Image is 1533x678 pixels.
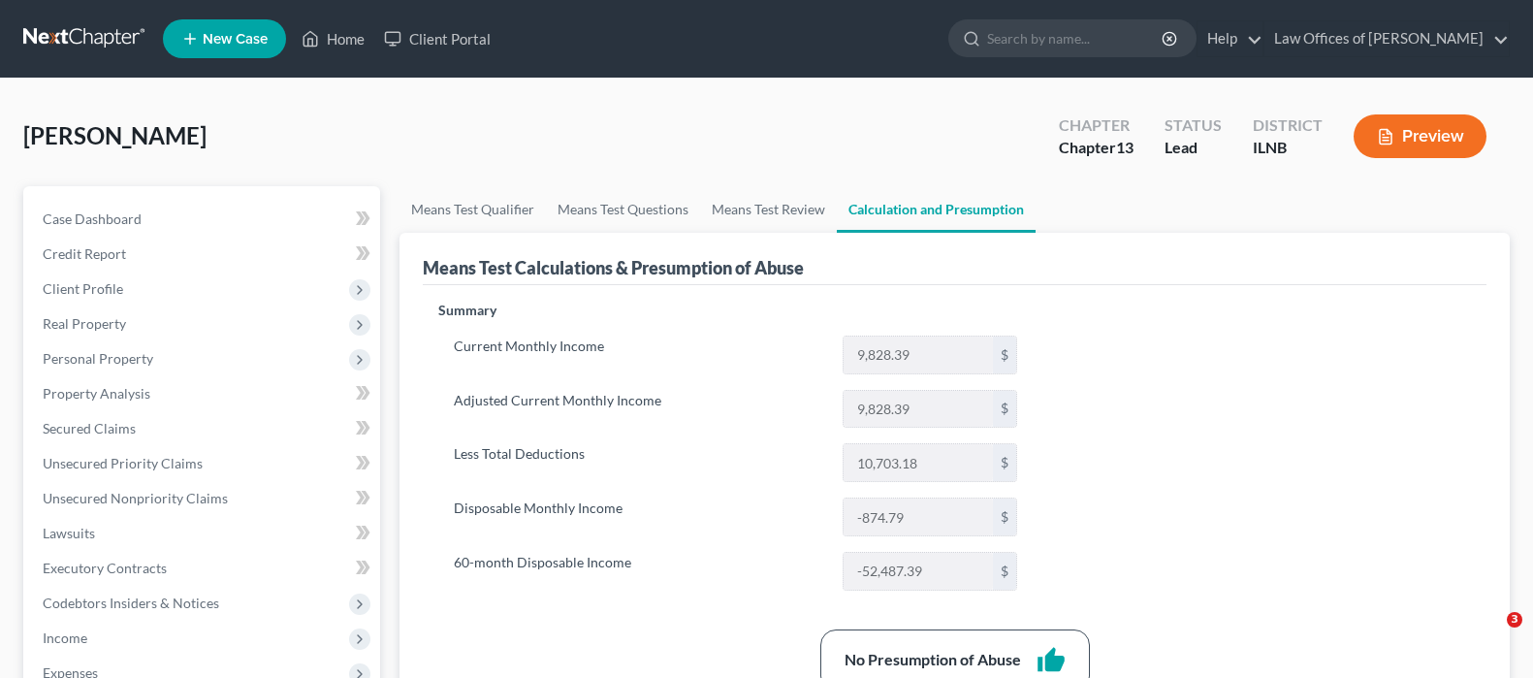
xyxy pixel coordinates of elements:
span: Case Dashboard [43,210,142,227]
span: Secured Claims [43,420,136,436]
div: $ [993,499,1016,535]
div: Chapter [1059,114,1134,137]
a: Secured Claims [27,411,380,446]
span: Personal Property [43,350,153,367]
a: Unsecured Priority Claims [27,446,380,481]
i: thumb_up [1037,646,1066,675]
a: Means Test Qualifier [399,186,546,233]
span: Property Analysis [43,385,150,402]
span: 3 [1507,612,1522,628]
a: Lawsuits [27,516,380,551]
div: District [1253,114,1323,137]
a: Home [292,21,374,56]
div: ILNB [1253,137,1323,159]
span: Unsecured Priority Claims [43,455,203,471]
a: Client Portal [374,21,500,56]
label: 60-month Disposable Income [444,552,833,591]
input: 0.00 [844,337,993,373]
div: $ [993,337,1016,373]
a: Means Test Questions [546,186,700,233]
input: 0.00 [844,499,993,535]
a: Executory Contracts [27,551,380,586]
div: $ [993,444,1016,481]
div: Means Test Calculations & Presumption of Abuse [423,256,804,279]
span: Codebtors Insiders & Notices [43,595,219,611]
span: New Case [203,32,268,47]
a: Case Dashboard [27,202,380,237]
input: Search by name... [987,20,1165,56]
span: Client Profile [43,280,123,297]
span: Income [43,630,87,646]
button: Preview [1354,114,1486,158]
a: Calculation and Presumption [837,186,1036,233]
label: Adjusted Current Monthly Income [444,390,833,429]
label: Current Monthly Income [444,336,833,374]
span: Unsecured Nonpriority Claims [43,490,228,506]
label: Disposable Monthly Income [444,498,833,536]
div: $ [993,391,1016,428]
label: Less Total Deductions [444,443,833,482]
span: Credit Report [43,245,126,262]
div: No Presumption of Abuse [845,649,1021,671]
a: Means Test Review [700,186,837,233]
a: Property Analysis [27,376,380,411]
a: Help [1198,21,1262,56]
a: Unsecured Nonpriority Claims [27,481,380,516]
a: Credit Report [27,237,380,272]
iframe: Intercom live chat [1467,612,1514,659]
input: 0.00 [844,444,993,481]
span: Real Property [43,315,126,332]
div: Lead [1165,137,1222,159]
input: 0.00 [844,391,993,428]
span: 13 [1116,138,1134,156]
a: Law Offices of [PERSON_NAME] [1264,21,1509,56]
span: [PERSON_NAME] [23,121,207,149]
input: 0.00 [844,553,993,590]
div: Chapter [1059,137,1134,159]
span: Executory Contracts [43,560,167,576]
div: $ [993,553,1016,590]
div: Status [1165,114,1222,137]
p: Summary [438,301,1033,320]
span: Lawsuits [43,525,95,541]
